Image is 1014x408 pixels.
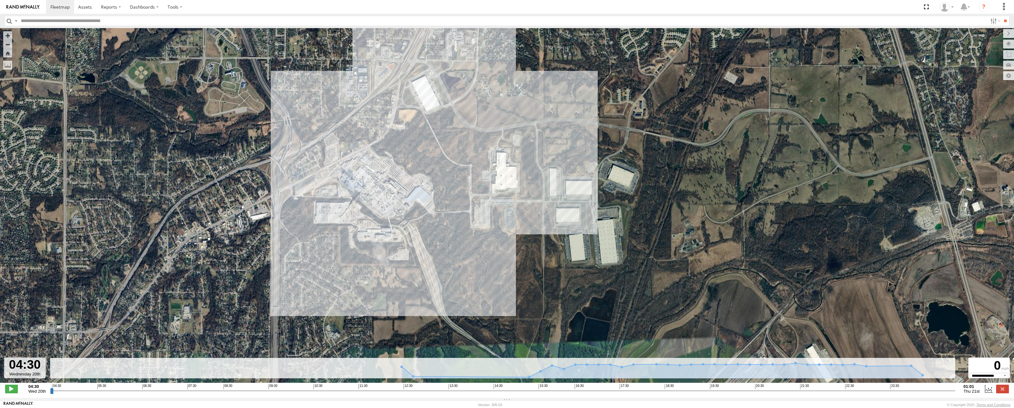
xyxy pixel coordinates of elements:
label: Play/Stop [5,385,18,393]
span: 07:30 [187,384,196,389]
span: Wed 20th Aug 2025 [28,389,46,394]
span: 12:30 [404,384,412,389]
img: rand-logo.svg [6,5,40,9]
span: 19:30 [710,384,719,389]
label: Measure [3,61,12,70]
strong: 01:01 [964,384,980,389]
span: 05:30 [97,384,106,389]
span: 23:30 [890,384,899,389]
a: Visit our Website [4,402,33,408]
span: 15:30 [539,384,548,389]
strong: 04:30 [28,384,46,389]
span: 09:30 [269,384,277,389]
span: 10:30 [314,384,322,389]
span: 16:30 [575,384,584,389]
button: Zoom Home [3,49,12,57]
span: 17:30 [620,384,629,389]
label: Search Filter Options [988,16,1002,26]
label: Search Query [13,16,19,26]
span: 08:30 [223,384,232,389]
div: 0 [969,359,1009,373]
span: Thu 21st Aug 2025 [964,389,980,394]
div: Miky Transport [937,2,956,12]
span: 21:30 [800,384,809,389]
span: 04:30 [52,384,61,389]
button: Zoom in [3,31,12,40]
div: Version: 305.03 [478,403,502,407]
span: 06:30 [142,384,151,389]
div: © Copyright 2025 - [947,403,1010,407]
label: Map Settings [1003,71,1014,80]
span: 20:30 [755,384,764,389]
span: 14:30 [494,384,503,389]
button: Zoom out [3,40,12,49]
i: ? [979,2,989,12]
span: 22:30 [845,384,854,389]
span: 18:30 [665,384,674,389]
a: Terms and Conditions [977,403,1010,407]
span: 11:30 [359,384,367,389]
span: 13:30 [449,384,458,389]
label: Close [996,385,1009,393]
